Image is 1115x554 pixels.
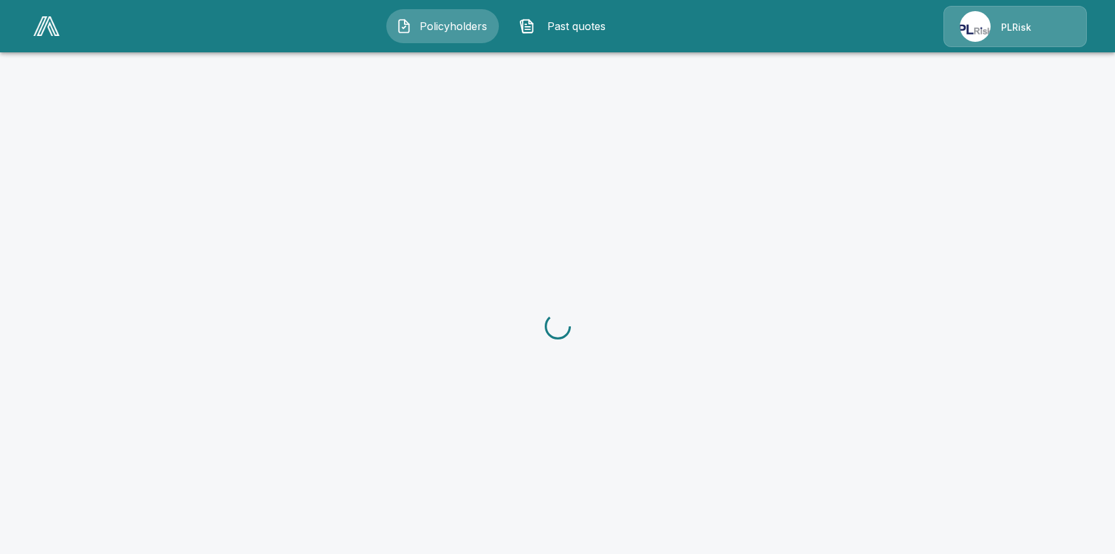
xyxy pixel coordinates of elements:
img: Past quotes Icon [519,18,535,34]
span: Past quotes [540,18,612,34]
img: Policyholders Icon [396,18,412,34]
span: Policyholders [417,18,489,34]
button: Policyholders IconPolicyholders [386,9,499,43]
button: Past quotes IconPast quotes [509,9,622,43]
img: AA Logo [33,16,60,36]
